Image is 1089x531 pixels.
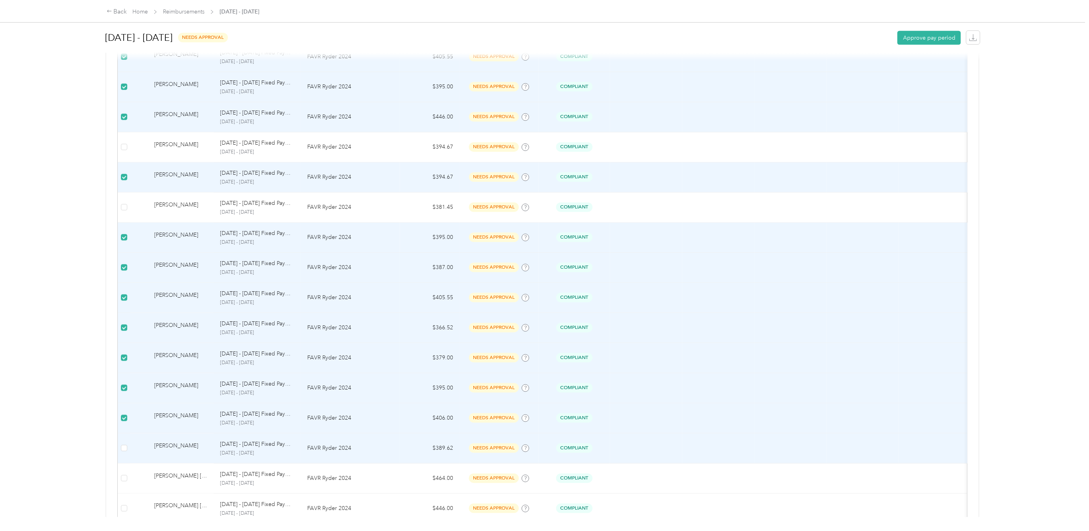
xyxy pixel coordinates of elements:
td: $394.67 [400,162,459,193]
p: [DATE] - [DATE] Fixed Payment [220,109,295,117]
p: FAVR Ryder 2024 [307,474,394,483]
td: FAVR Ryder 2024 [301,434,400,464]
p: [DATE] - [DATE] Fixed Payment [220,199,295,208]
span: Compliant [556,202,593,212]
td: FAVR Ryder 2024 [301,102,400,132]
div: [PERSON_NAME] [PERSON_NAME] [154,472,207,485]
span: needs approval [178,33,228,42]
span: needs approval [469,323,519,332]
td: FAVR Ryder 2024 [301,132,400,162]
span: Compliant [556,142,593,151]
span: Compliant [556,172,593,181]
p: [DATE] - [DATE] [220,58,295,65]
td: FAVR Ryder 2024 [301,313,400,343]
p: [DATE] - [DATE] [220,88,295,96]
div: [PERSON_NAME] [154,201,207,214]
p: [DATE] - [DATE] Fixed Payment [220,139,295,147]
p: [DATE] - [DATE] [220,510,295,517]
p: [DATE] - [DATE] [220,359,295,367]
td: $381.45 [400,193,459,223]
span: needs approval [469,413,519,422]
td: FAVR Ryder 2024 [301,403,400,434]
p: FAVR Ryder 2024 [307,323,394,332]
div: [PERSON_NAME] [154,261,207,275]
span: Compliant [556,413,593,422]
p: [DATE] - [DATE] Fixed Payment [220,470,295,479]
td: $395.00 [400,223,459,253]
td: $366.52 [400,313,459,343]
p: FAVR Ryder 2024 [307,233,394,242]
div: Back [107,7,127,17]
td: $387.00 [400,253,459,283]
td: $395.00 [400,373,459,403]
span: needs approval [469,504,519,513]
span: needs approval [469,443,519,453]
td: FAVR Ryder 2024 [301,72,400,102]
td: $395.00 [400,72,459,102]
span: needs approval [469,112,519,121]
span: Compliant [556,263,593,272]
p: FAVR Ryder 2024 [307,263,394,272]
span: Compliant [556,112,593,121]
button: Approve pay period [898,31,961,45]
td: $446.00 [400,494,459,524]
td: FAVR Ryder 2024 [301,494,400,524]
span: Compliant [556,353,593,362]
td: $464.00 [400,464,459,494]
p: [DATE] - [DATE] [220,329,295,336]
p: [DATE] - [DATE] [220,420,295,427]
p: [DATE] - [DATE] Fixed Payment [220,380,295,388]
p: [DATE] - [DATE] Fixed Payment [220,289,295,298]
td: FAVR Ryder 2024 [301,223,400,253]
span: needs approval [469,293,519,302]
p: FAVR Ryder 2024 [307,143,394,151]
p: [DATE] - [DATE] [220,450,295,457]
span: needs approval [469,202,519,212]
p: [DATE] - [DATE] Fixed Payment [220,350,295,358]
span: needs approval [469,142,519,151]
a: Reimbursements [163,8,205,15]
p: FAVR Ryder 2024 [307,173,394,181]
span: Compliant [556,443,593,453]
p: [DATE] - [DATE] [220,179,295,186]
iframe: Everlance-gr Chat Button Frame [1045,487,1089,531]
span: needs approval [469,233,519,242]
span: needs approval [469,383,519,392]
p: [DATE] - [DATE] Fixed Payment [220,319,295,328]
p: FAVR Ryder 2024 [307,293,394,302]
p: FAVR Ryder 2024 [307,384,394,392]
a: Home [132,8,148,15]
td: FAVR Ryder 2024 [301,162,400,193]
p: [DATE] - [DATE] [220,269,295,276]
div: [PERSON_NAME] [154,80,207,94]
p: FAVR Ryder 2024 [307,444,394,453]
td: $389.62 [400,434,459,464]
div: [PERSON_NAME] [154,441,207,455]
p: [DATE] - [DATE] [220,239,295,246]
span: needs approval [469,263,519,272]
div: [PERSON_NAME] [154,110,207,124]
td: $446.00 [400,102,459,132]
p: [DATE] - [DATE] [220,480,295,487]
p: FAVR Ryder 2024 [307,353,394,362]
p: FAVR Ryder 2024 [307,113,394,121]
p: FAVR Ryder 2024 [307,82,394,91]
td: $394.67 [400,132,459,162]
td: FAVR Ryder 2024 [301,464,400,494]
span: Compliant [556,323,593,332]
td: FAVR Ryder 2024 [301,193,400,223]
p: [DATE] - [DATE] [220,118,295,126]
p: [DATE] - [DATE] [220,390,295,397]
p: FAVR Ryder 2024 [307,203,394,212]
span: Compliant [556,504,593,513]
div: [PERSON_NAME] [154,321,207,335]
div: [PERSON_NAME] [154,351,207,365]
span: needs approval [469,172,519,181]
span: needs approval [469,82,519,91]
p: [DATE] - [DATE] Fixed Payment [220,500,295,509]
span: Compliant [556,233,593,242]
td: FAVR Ryder 2024 [301,373,400,403]
td: $379.00 [400,343,459,373]
p: [DATE] - [DATE] [220,149,295,156]
span: needs approval [469,353,519,362]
